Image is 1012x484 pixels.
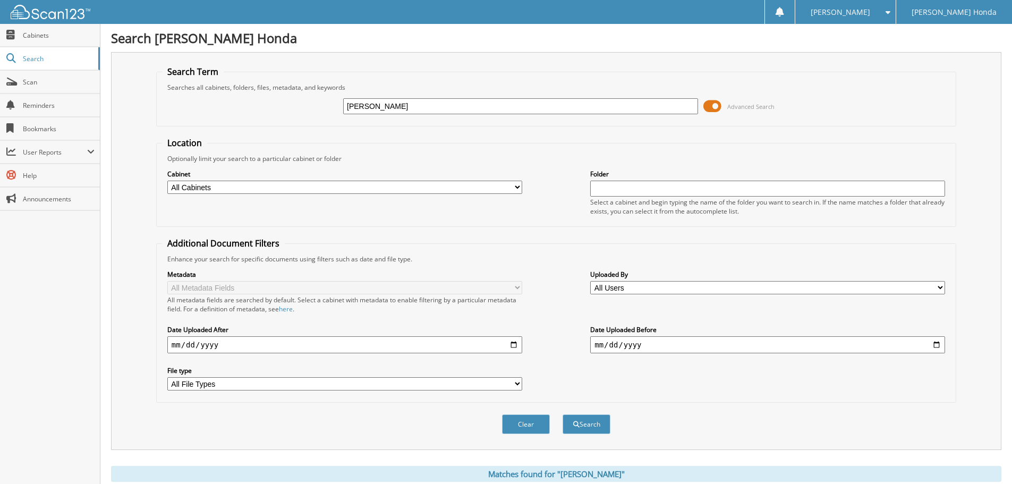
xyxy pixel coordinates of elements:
[811,9,870,15] span: [PERSON_NAME]
[162,83,950,92] div: Searches all cabinets, folders, files, metadata, and keywords
[23,194,95,203] span: Announcements
[502,414,550,434] button: Clear
[912,9,997,15] span: [PERSON_NAME] Honda
[167,169,522,179] label: Cabinet
[727,103,775,111] span: Advanced Search
[590,169,945,179] label: Folder
[162,66,224,78] legend: Search Term
[279,304,293,313] a: here
[167,366,522,375] label: File type
[23,148,87,157] span: User Reports
[111,466,1001,482] div: Matches found for "[PERSON_NAME]"
[11,5,90,19] img: scan123-logo-white.svg
[23,54,93,63] span: Search
[111,29,1001,47] h1: Search [PERSON_NAME] Honda
[162,237,285,249] legend: Additional Document Filters
[590,270,945,279] label: Uploaded By
[590,336,945,353] input: end
[162,254,950,264] div: Enhance your search for specific documents using filters such as date and file type.
[23,124,95,133] span: Bookmarks
[167,325,522,334] label: Date Uploaded After
[167,336,522,353] input: start
[167,270,522,279] label: Metadata
[23,31,95,40] span: Cabinets
[590,325,945,334] label: Date Uploaded Before
[23,171,95,180] span: Help
[162,154,950,163] div: Optionally limit your search to a particular cabinet or folder
[23,78,95,87] span: Scan
[590,198,945,216] div: Select a cabinet and begin typing the name of the folder you want to search in. If the name match...
[23,101,95,110] span: Reminders
[167,295,522,313] div: All metadata fields are searched by default. Select a cabinet with metadata to enable filtering b...
[162,137,207,149] legend: Location
[563,414,610,434] button: Search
